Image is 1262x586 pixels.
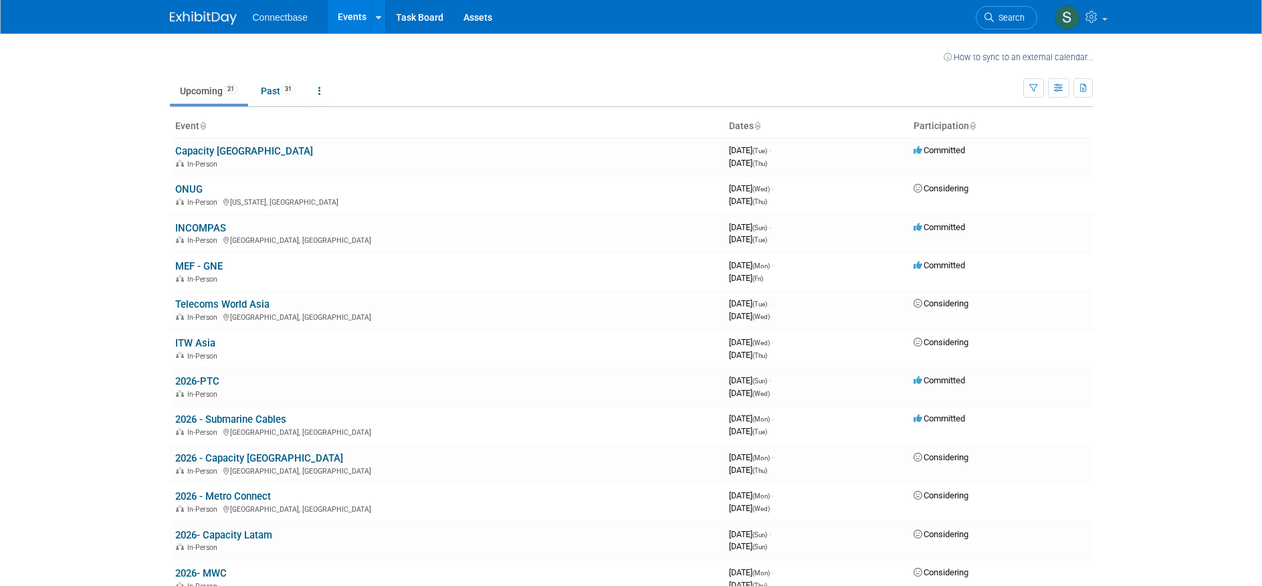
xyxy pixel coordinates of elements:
[187,313,221,322] span: In-Person
[944,52,1093,62] a: How to sync to an external calendar...
[752,454,770,462] span: (Mon)
[175,567,227,579] a: 2026- MWC
[914,145,965,155] span: Committed
[752,352,767,359] span: (Thu)
[729,145,771,155] span: [DATE]
[969,120,976,131] a: Sort by Participation Type
[176,198,184,205] img: In-Person Event
[908,115,1093,138] th: Participation
[729,452,774,462] span: [DATE]
[752,543,767,551] span: (Sun)
[729,337,774,347] span: [DATE]
[772,337,774,347] span: -
[914,375,965,385] span: Committed
[772,260,774,270] span: -
[175,529,272,541] a: 2026- Capacity Latam
[769,375,771,385] span: -
[769,298,771,308] span: -
[752,224,767,231] span: (Sun)
[769,529,771,539] span: -
[729,388,770,398] span: [DATE]
[187,198,221,207] span: In-Person
[752,390,770,397] span: (Wed)
[729,413,774,423] span: [DATE]
[752,505,770,512] span: (Wed)
[187,505,221,514] span: In-Person
[176,543,184,550] img: In-Person Event
[914,260,965,270] span: Committed
[752,492,770,500] span: (Mon)
[729,426,767,436] span: [DATE]
[176,160,184,167] img: In-Person Event
[914,337,968,347] span: Considering
[752,313,770,320] span: (Wed)
[914,567,968,577] span: Considering
[170,11,237,25] img: ExhibitDay
[175,426,718,437] div: [GEOGRAPHIC_DATA], [GEOGRAPHIC_DATA]
[772,452,774,462] span: -
[772,183,774,193] span: -
[176,390,184,397] img: In-Person Event
[752,185,770,193] span: (Wed)
[187,390,221,399] span: In-Person
[752,262,770,270] span: (Mon)
[175,413,286,425] a: 2026 - Submarine Cables
[176,505,184,512] img: In-Person Event
[175,465,718,476] div: [GEOGRAPHIC_DATA], [GEOGRAPHIC_DATA]
[175,222,226,234] a: INCOMPAS
[752,377,767,385] span: (Sun)
[187,352,221,361] span: In-Person
[729,311,770,321] span: [DATE]
[170,115,724,138] th: Event
[752,428,767,435] span: (Tue)
[729,196,767,206] span: [DATE]
[729,529,771,539] span: [DATE]
[1055,5,1080,30] img: Stephanie Bird
[752,339,770,347] span: (Wed)
[175,311,718,322] div: [GEOGRAPHIC_DATA], [GEOGRAPHIC_DATA]
[176,352,184,359] img: In-Person Event
[752,467,767,474] span: (Thu)
[772,490,774,500] span: -
[175,452,343,464] a: 2026 - Capacity [GEOGRAPHIC_DATA]
[752,415,770,423] span: (Mon)
[223,84,238,94] span: 21
[752,198,767,205] span: (Thu)
[752,147,767,155] span: (Tue)
[752,531,767,539] span: (Sun)
[729,503,770,513] span: [DATE]
[769,145,771,155] span: -
[187,428,221,437] span: In-Person
[914,222,965,232] span: Committed
[914,452,968,462] span: Considering
[187,160,221,169] span: In-Person
[199,120,206,131] a: Sort by Event Name
[729,375,771,385] span: [DATE]
[175,234,718,245] div: [GEOGRAPHIC_DATA], [GEOGRAPHIC_DATA]
[729,234,767,244] span: [DATE]
[729,490,774,500] span: [DATE]
[175,375,219,387] a: 2026-PTC
[176,236,184,243] img: In-Person Event
[754,120,760,131] a: Sort by Start Date
[175,260,223,272] a: MEF - GNE
[994,13,1025,23] span: Search
[752,300,767,308] span: (Tue)
[729,158,767,168] span: [DATE]
[175,145,313,157] a: Capacity [GEOGRAPHIC_DATA]
[175,337,215,349] a: ITW Asia
[752,236,767,243] span: (Tue)
[187,467,221,476] span: In-Person
[729,222,771,232] span: [DATE]
[724,115,908,138] th: Dates
[176,428,184,435] img: In-Person Event
[752,275,763,282] span: (Fri)
[176,313,184,320] img: In-Person Event
[729,567,774,577] span: [DATE]
[176,467,184,474] img: In-Person Event
[175,196,718,207] div: [US_STATE], [GEOGRAPHIC_DATA]
[914,298,968,308] span: Considering
[251,78,306,104] a: Past31
[914,529,968,539] span: Considering
[976,6,1037,29] a: Search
